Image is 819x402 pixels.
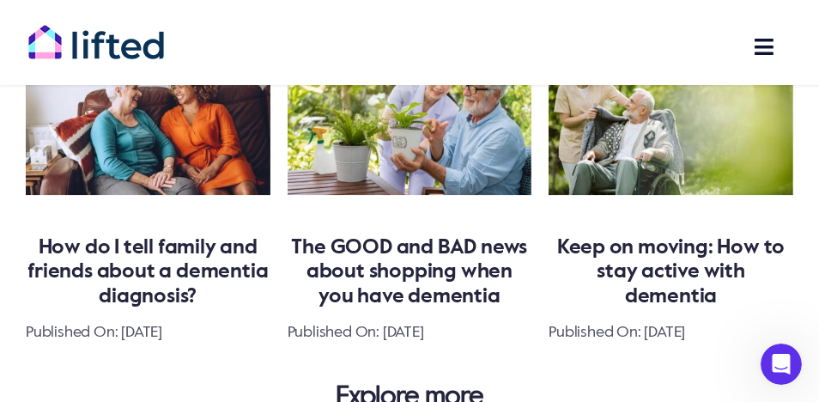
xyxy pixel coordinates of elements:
[549,325,685,340] span: Published On: [DATE]
[557,237,786,307] a: Keep on moving: How to stay active with dementia
[26,325,162,340] span: Published On: [DATE]
[27,24,165,41] a: lifted-logo
[288,32,532,361] div: 2 / 9
[761,344,802,385] iframe: Intercom live chat
[292,237,528,307] a: The GOOD and BAD news about shopping when you have dementia
[549,32,793,361] div: 3 / 9
[601,26,792,68] nav: Main Menu
[288,325,424,340] span: Published On: [DATE]
[27,237,268,307] a: How do I tell family and friends about a dementia diagnosis?
[26,32,270,361] div: 1 / 9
